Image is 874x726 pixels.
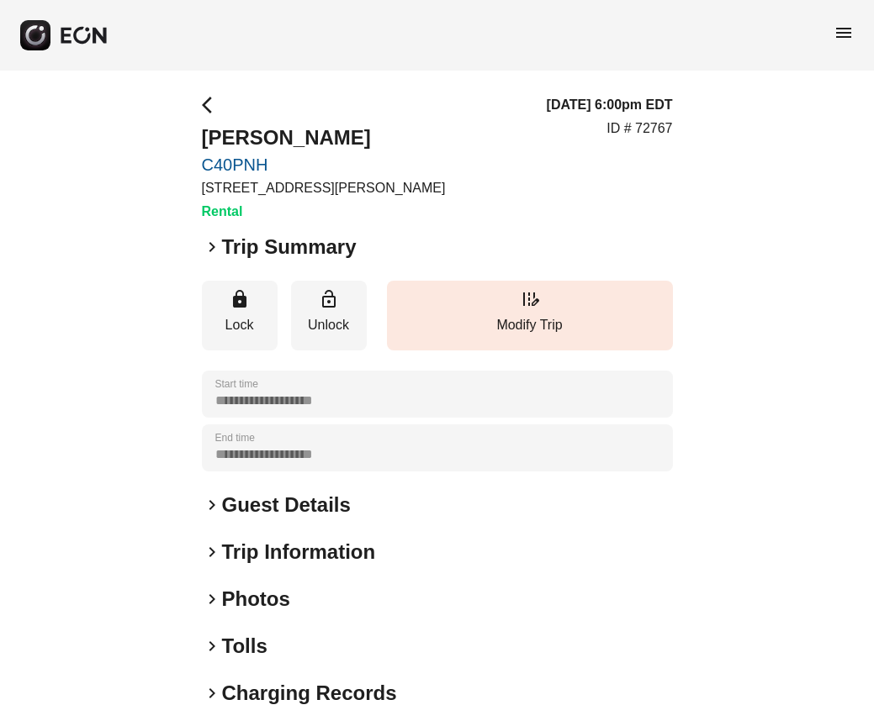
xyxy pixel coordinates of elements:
[202,178,446,198] p: [STREET_ADDRESS][PERSON_NAME]
[202,95,222,115] span: arrow_back_ios
[202,636,222,656] span: keyboard_arrow_right
[202,155,446,175] a: C40PNH
[230,289,250,309] span: lock
[210,315,269,335] p: Lock
[222,586,290,613] h2: Photos
[547,95,673,115] h3: [DATE] 6:00pm EDT
[607,118,672,139] p: ID # 72767
[202,202,446,222] h3: Rental
[834,23,854,43] span: menu
[202,683,222,703] span: keyboard_arrow_right
[395,315,665,335] p: Modify Trip
[202,589,222,609] span: keyboard_arrow_right
[387,281,673,350] button: Modify Trip
[291,281,367,350] button: Unlock
[202,124,446,151] h2: [PERSON_NAME]
[222,539,376,566] h2: Trip Information
[202,542,222,562] span: keyboard_arrow_right
[319,289,339,309] span: lock_open
[202,495,222,515] span: keyboard_arrow_right
[222,633,267,660] h2: Tolls
[222,234,357,260] h2: Trip Summary
[222,492,351,518] h2: Guest Details
[202,237,222,257] span: keyboard_arrow_right
[520,289,540,309] span: edit_road
[222,680,397,707] h2: Charging Records
[202,281,278,350] button: Lock
[299,315,358,335] p: Unlock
